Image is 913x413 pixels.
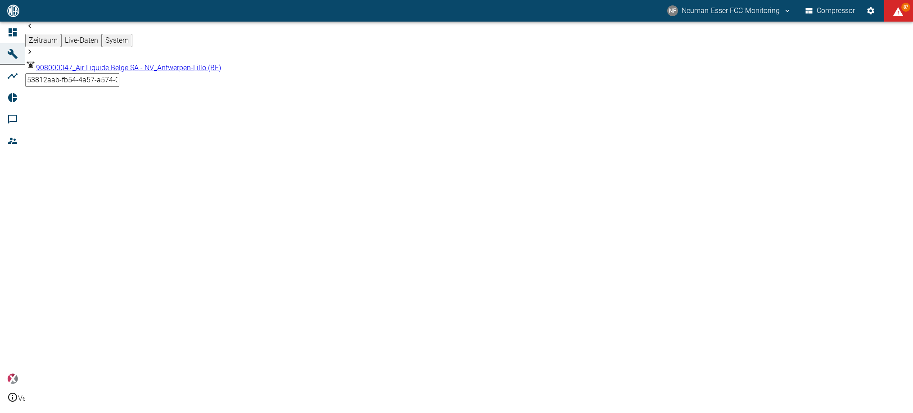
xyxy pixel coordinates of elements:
[863,3,879,19] button: Einstellungen
[36,63,221,72] span: 908000047_Air Liquide Belge SA - NV_Antwerpen-Lillo (BE)
[7,373,18,384] img: Xplore Logo
[666,3,793,19] button: fcc-monitoring@neuman-esser.com
[901,3,910,12] span: 87
[25,63,221,72] a: 908000047_Air Liquide Belge SA - NV_Antwerpen-Lillo (BE)
[25,34,61,47] button: Zeitraum
[667,5,678,16] div: NF
[61,34,102,47] button: Live-Daten
[6,4,20,17] img: logo
[102,34,132,47] button: System
[804,3,857,19] button: Compressor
